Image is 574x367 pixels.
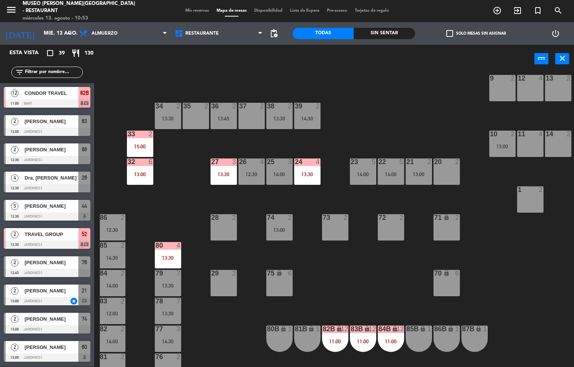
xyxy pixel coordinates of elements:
[176,103,181,110] div: 2
[121,270,125,277] div: 2
[176,242,181,249] div: 4
[156,270,156,277] div: 79
[24,68,82,76] input: Filtrar por nombre...
[351,9,393,13] span: Tarjetas de regalo
[555,53,569,64] button: close
[260,103,264,110] div: 2
[4,49,54,58] div: Esta vista
[447,326,454,332] i: lock
[11,146,18,154] span: 2
[420,326,426,332] i: lock
[213,9,250,13] span: Mapa de mesas
[156,103,156,110] div: 34
[288,214,292,221] div: 2
[24,146,78,154] span: [PERSON_NAME]
[286,9,323,13] span: Lista de Espera
[399,214,404,221] div: 2
[371,158,376,165] div: 5
[99,339,125,344] div: 14:00
[121,242,125,249] div: 2
[511,131,515,137] div: 2
[82,314,87,323] span: 74
[379,214,379,221] div: 72
[64,29,73,38] i: arrow_drop_down
[11,203,18,210] span: 5
[483,326,487,332] div: 1
[343,214,348,221] div: 2
[24,174,78,182] span: Dra. [PERSON_NAME]
[294,172,321,177] div: 13:30
[566,75,571,82] div: 2
[269,29,278,38] span: pending_actions
[185,31,219,36] span: Restaurante
[155,311,181,316] div: 13:30
[455,326,460,332] div: 1
[232,103,237,110] div: 2
[392,326,398,332] i: lock
[6,4,17,18] button: menu
[406,326,407,332] div: 85B
[551,29,560,38] i: power_settings_new
[148,131,153,137] div: 2
[288,103,292,110] div: 2
[155,116,181,121] div: 13:30
[558,54,567,63] i: close
[427,158,432,165] div: 2
[513,6,522,15] i: exit_to_app
[537,54,546,63] i: power_input
[554,6,563,15] i: search
[566,131,571,137] div: 2
[322,339,348,344] div: 11:00
[238,172,265,177] div: 12:30
[539,186,543,193] div: 2
[71,49,80,58] i: restaurant
[82,173,87,182] span: 26
[156,353,156,360] div: 76
[204,103,209,110] div: 2
[211,172,237,177] div: 13:30
[340,326,348,332] div: 12
[533,6,542,15] i: turned_in_not
[489,144,516,149] div: 13:00
[156,242,156,249] div: 80
[82,230,87,239] span: 52
[11,90,18,97] span: 12
[288,158,292,165] div: 3
[82,343,87,352] span: 60
[11,231,18,238] span: 2
[24,287,78,295] span: [PERSON_NAME]
[280,326,287,332] i: lock
[23,15,138,22] div: miércoles 13. agosto - 10:53
[539,131,543,137] div: 4
[406,158,407,165] div: 21
[211,270,212,277] div: 29
[82,258,87,267] span: 76
[24,230,78,238] span: TRAVEL GROUP
[82,201,87,210] span: 44
[276,270,282,276] i: lock
[511,75,515,82] div: 2
[156,326,156,332] div: 77
[211,214,212,221] div: 28
[11,287,18,295] span: 2
[59,49,65,58] span: 39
